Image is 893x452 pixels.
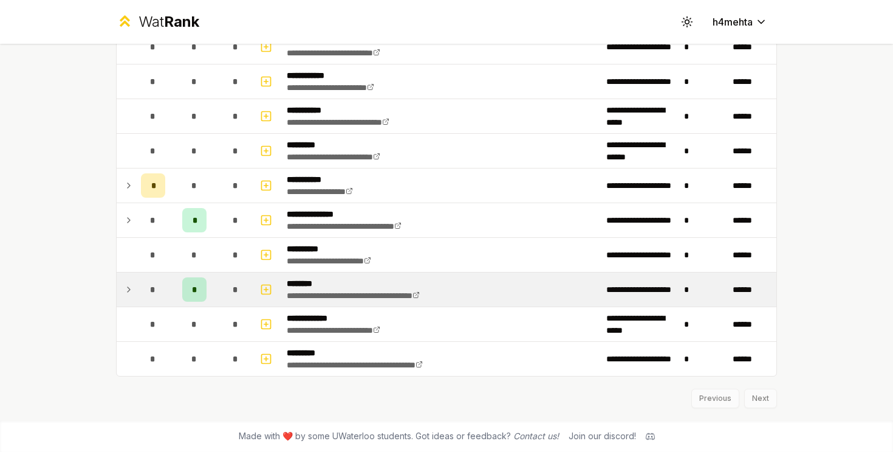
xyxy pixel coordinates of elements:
div: Join our discord! [569,430,636,442]
div: Wat [139,12,199,32]
button: h4mehta [703,11,777,33]
a: WatRank [116,12,199,32]
span: Rank [164,13,199,30]
a: Contact us! [513,431,559,441]
span: Made with ❤️ by some UWaterloo students. Got ideas or feedback? [239,430,559,442]
span: h4mehta [713,15,753,29]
